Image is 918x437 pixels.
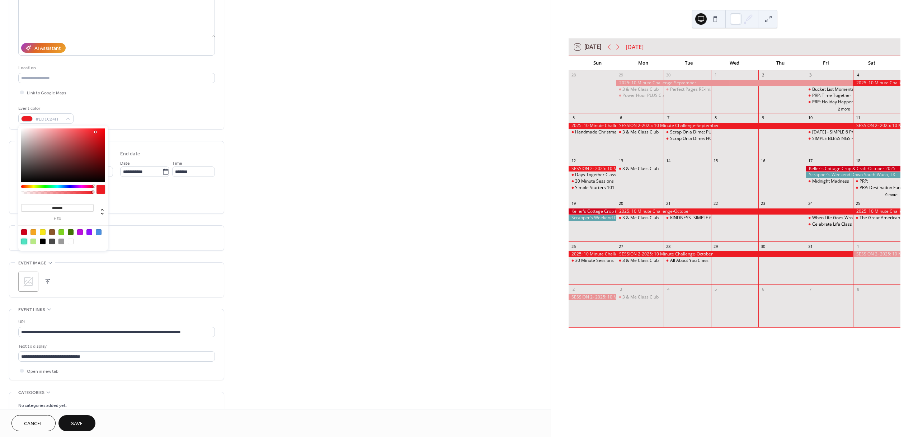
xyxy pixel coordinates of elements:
[761,244,766,249] div: 30
[571,158,576,163] div: 12
[569,185,616,191] div: Simple Starters 101
[761,286,766,292] div: 6
[18,318,213,326] div: URL
[27,89,66,97] span: Link to Google Maps
[664,86,711,93] div: Perfect Pages RE-Imagined Class 2
[27,368,58,375] span: Open in new tab
[670,86,739,93] div: Perfect Pages RE-Imagined Class 2
[575,178,614,184] div: 30 Minute Sessions
[622,166,659,172] div: 3 & Me Class Club
[664,215,711,221] div: KINDNESS- SIMPLE 6 PACK CLASS
[670,258,708,264] div: All About You Class
[622,86,659,93] div: 3 & Me Class Club
[616,166,663,172] div: 3 & Me Class Club
[49,229,55,235] div: #8B572A
[806,99,853,105] div: PRP: Holiday Happenings
[575,129,631,135] div: Handmade Christmas Class
[812,129,874,135] div: [DATE] - SIMPLE 6 PACK CLASS
[761,115,766,121] div: 9
[18,259,46,267] span: Event image
[30,229,36,235] div: #F5A623
[616,123,853,129] div: SESSION 2-2025: 10 Minute Challenge-September
[713,286,719,292] div: 5
[21,229,27,235] div: #D0021B
[803,56,849,70] div: Fri
[812,221,852,227] div: Celebrate Life Class
[806,172,900,178] div: Scrapper's Weekend Down South-Waco, TX
[569,258,616,264] div: 30 Minute Sessions
[24,420,43,428] span: Cancel
[670,136,757,142] div: Scrap On a Dime: HOLIDAY MAGIC EDITION
[618,244,623,249] div: 27
[618,72,623,78] div: 29
[855,244,861,249] div: 1
[18,402,67,409] span: No categories added yet.
[569,251,616,257] div: 2025: 10 Minute Challenge-October
[622,129,659,135] div: 3 & Me Class Club
[855,72,861,78] div: 4
[40,239,46,244] div: #000000
[761,72,766,78] div: 2
[96,229,102,235] div: #4A90E2
[622,93,687,99] div: Power Hour PLUS Class: Fall Fun
[574,56,620,70] div: Sun
[626,43,644,51] div: [DATE]
[812,86,866,93] div: Bucket List Moments Class
[670,215,738,221] div: KINDNESS- SIMPLE 6 PACK CLASS
[806,221,853,227] div: Celebrate Life Class
[853,215,900,221] div: The Great American Scrapbook Challenge
[616,215,663,221] div: 3 & Me Class Club
[806,215,853,221] div: When Life Goes Wrong Class
[575,258,614,264] div: 30 Minute Sessions
[569,123,616,129] div: 2025: 10 Minute Challenge-September
[34,45,61,52] div: AI Assistant
[670,129,755,135] div: Scrap On a Dime: PUMPKIN SPICE EDITION
[812,178,849,184] div: Midnight Madness
[21,217,94,221] label: hex
[860,178,868,184] div: PRP:
[666,201,671,206] div: 21
[21,43,66,53] button: AI Assistant
[853,123,900,129] div: SESSION 2- 2025: 10 Minute Challenge-September
[575,185,615,191] div: Simple Starters 101
[572,42,604,52] button: 24[DATE]
[853,185,900,191] div: PRP: Destination Fun
[18,306,45,314] span: Event links
[68,229,74,235] div: #417505
[882,191,900,197] button: 9 more
[40,229,46,235] div: #F8E71C
[71,420,83,428] span: Save
[569,166,616,172] div: SESSION 2- 2025: 10 Minute Challenge-September
[664,136,711,142] div: Scrap On a Dime: HOLIDAY MAGIC EDITION
[569,172,616,178] div: Days Together Class
[616,251,853,257] div: SESSION 2-2025: 10 Minute Challenge-October
[761,201,766,206] div: 23
[569,294,616,300] div: SESSION 2- 2025: 10 Minute Challenge-October
[808,286,813,292] div: 7
[666,244,671,249] div: 28
[666,115,671,121] div: 7
[18,343,213,350] div: Text to display
[666,158,671,163] div: 14
[571,115,576,121] div: 5
[855,201,861,206] div: 25
[620,56,666,70] div: Mon
[569,178,616,184] div: 30 Minute Sessions
[11,415,56,431] button: Cancel
[571,72,576,78] div: 28
[571,286,576,292] div: 2
[853,208,900,215] div: 2025: 10 Minute Challenge-October
[616,129,663,135] div: 3 & Me Class Club
[806,129,853,135] div: OCTOBER 31 - SIMPLE 6 PACK CLASS
[172,160,182,167] span: Time
[120,150,140,158] div: End date
[664,129,711,135] div: Scrap On a Dime: PUMPKIN SPICE EDITION
[835,105,853,112] button: 2 more
[806,178,853,184] div: Midnight Madness
[616,93,663,99] div: Power Hour PLUS Class: Fall Fun
[812,99,862,105] div: PRP: Holiday Happenings
[616,86,663,93] div: 3 & Me Class Club
[860,185,900,191] div: PRP: Destination Fun
[808,201,813,206] div: 24
[713,115,719,121] div: 8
